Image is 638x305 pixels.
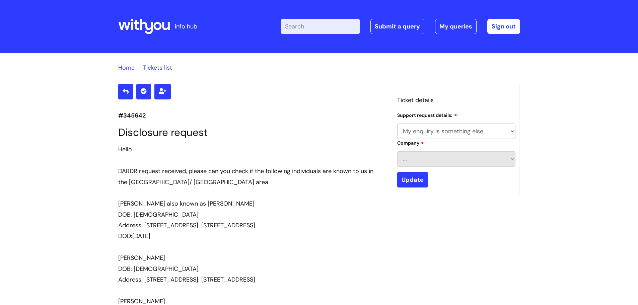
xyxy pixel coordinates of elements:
[132,232,150,240] span: [DATE]
[118,64,135,72] a: Home
[118,167,373,186] span: lease can you check if the following individuals are known to us in the [GEOGRAPHIC_DATA]/ [GEOGR...
[281,19,360,34] input: Search
[397,172,428,187] input: Update
[397,139,424,146] label: Company
[118,198,383,209] div: [PERSON_NAME] also known as [PERSON_NAME]
[281,19,520,34] div: | -
[487,19,520,34] a: Sign out
[118,254,165,262] span: [PERSON_NAME]
[118,276,255,284] span: Address: [STREET_ADDRESS]. [STREET_ADDRESS]
[118,166,383,187] div: DARDR request received, p
[370,19,424,34] a: Submit a query
[118,231,383,241] div: DOD:
[175,21,197,32] p: info hub
[143,64,172,72] a: Tickets list
[118,220,383,231] div: Address: [STREET_ADDRESS]. [STREET_ADDRESS]
[118,265,199,273] font: DOB: [DEMOGRAPHIC_DATA]
[118,110,383,121] p: #345642
[136,62,172,73] li: Tickets list
[118,144,383,155] div: Hello
[397,111,457,118] label: Support request details:
[118,209,383,220] div: DOB: [DEMOGRAPHIC_DATA]
[118,126,383,139] h1: Disclosure request
[435,19,477,34] a: My queries
[118,62,135,73] li: Solution home
[397,95,516,105] h3: Ticket details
